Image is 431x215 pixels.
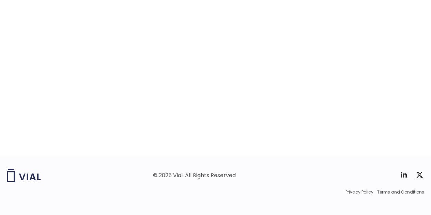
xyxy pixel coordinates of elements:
a: Privacy Policy [345,189,373,195]
div: © 2025 Vial. All Rights Reserved [153,172,236,179]
img: Vial logo wih "Vial" spelled out [7,169,41,182]
a: Terms and Conditions [377,189,424,195]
